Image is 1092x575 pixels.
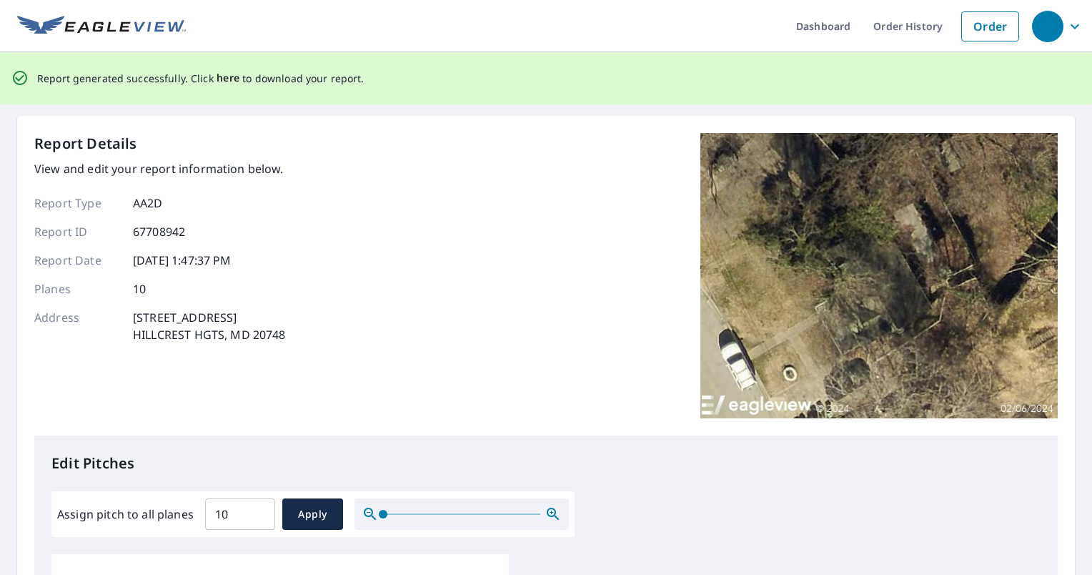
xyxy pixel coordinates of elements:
a: Order [961,11,1019,41]
input: 00.0 [205,494,275,534]
p: Report generated successfully. Click to download your report. [37,69,364,87]
span: Apply [294,506,332,524]
p: Address [34,309,120,343]
button: here [217,69,240,87]
label: Assign pitch to all planes [57,506,194,523]
p: Planes [34,280,120,298]
p: Report Date [34,252,120,269]
p: Report ID [34,223,120,240]
p: [STREET_ADDRESS] HILLCREST HGTS, MD 20748 [133,309,286,343]
p: Report Details [34,133,137,154]
img: Top image [700,133,1058,419]
p: 10 [133,280,146,298]
p: [DATE] 1:47:37 PM [133,252,232,269]
p: Edit Pitches [51,453,1041,474]
p: 67708942 [133,223,185,240]
p: View and edit your report information below. [34,160,286,177]
button: Apply [282,498,343,530]
p: Report Type [34,195,120,212]
p: AA2D [133,195,163,212]
img: EV Logo [17,16,186,37]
